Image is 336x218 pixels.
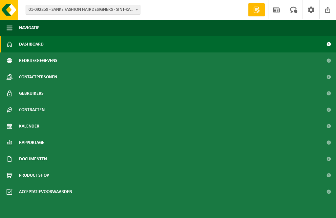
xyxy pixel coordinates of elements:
[19,167,49,184] span: Product Shop
[19,20,39,36] span: Navigatie
[26,5,140,15] span: 01-092859 - SANKE FASHION HAIRDESIGNERS - SINT-KATELIJNE-WAVER
[19,36,44,52] span: Dashboard
[19,102,45,118] span: Contracten
[19,184,72,200] span: Acceptatievoorwaarden
[19,85,44,102] span: Gebruikers
[19,118,39,134] span: Kalender
[19,52,57,69] span: Bedrijfsgegevens
[19,69,57,85] span: Contactpersonen
[19,151,47,167] span: Documenten
[19,134,44,151] span: Rapportage
[3,204,110,218] iframe: chat widget
[26,5,140,14] span: 01-092859 - SANKE FASHION HAIRDESIGNERS - SINT-KATELIJNE-WAVER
